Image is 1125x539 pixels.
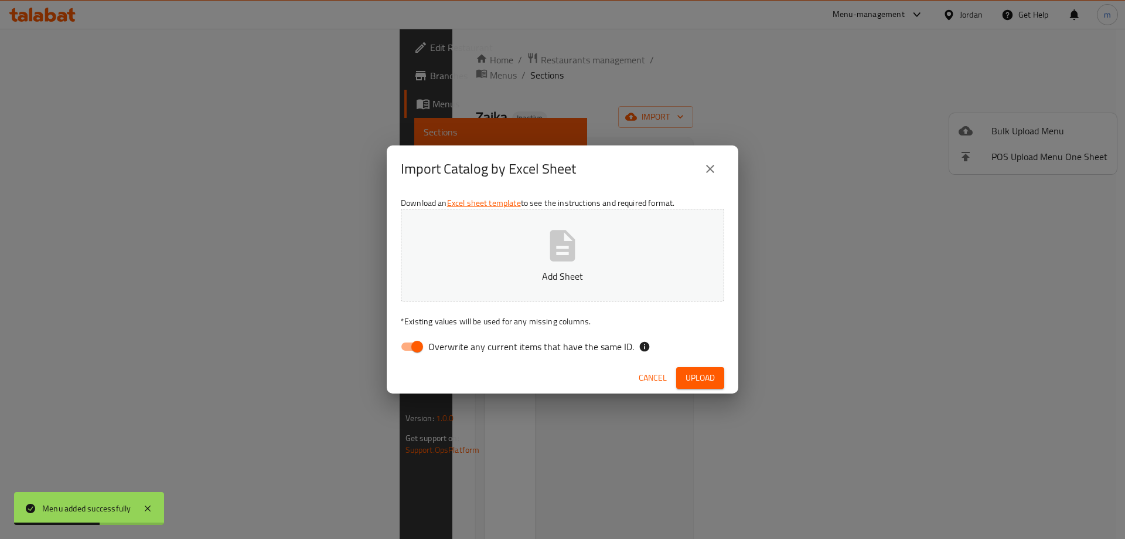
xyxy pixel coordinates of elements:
[634,367,671,389] button: Cancel
[401,160,576,178] h2: Import Catalog by Excel Sheet
[696,155,724,183] button: close
[639,341,650,352] svg: If the overwrite option isn't selected, then the items that match an existing ID will be ignored ...
[401,209,724,301] button: Add Sheet
[686,371,715,385] span: Upload
[676,367,724,389] button: Upload
[447,195,521,211] a: Excel sheet template
[419,269,706,283] p: Add Sheet
[639,371,667,385] span: Cancel
[387,192,738,362] div: Download an to see the instructions and required format.
[428,340,634,354] span: Overwrite any current items that have the same ID.
[401,316,724,327] p: Existing values will be used for any missing columns.
[42,502,131,515] div: Menu added successfully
